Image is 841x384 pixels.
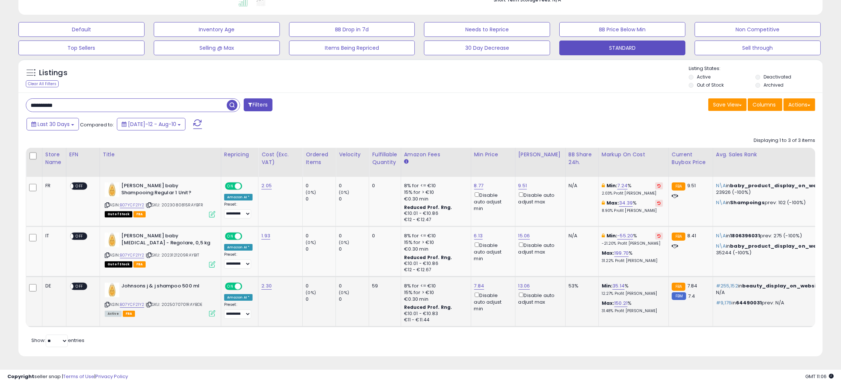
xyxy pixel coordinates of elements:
div: €0.30 min [404,296,465,303]
a: 6.13 [474,232,483,240]
div: 0 [306,196,336,202]
span: beauty_display_on_website [742,282,822,289]
a: Privacy Policy [95,373,128,380]
div: €12 - €12.67 [404,267,465,273]
div: 0 [306,283,336,289]
label: Archived [764,82,783,88]
div: 0 [339,296,369,303]
a: 13.06 [518,282,530,290]
button: Items Being Repriced [289,41,415,55]
span: All listings currently available for purchase on Amazon [105,311,122,317]
button: Default [18,22,145,37]
span: 2025-09-10 11:06 GMT [805,373,834,380]
span: N\A [716,232,726,239]
div: Min Price [474,151,512,158]
b: [PERSON_NAME] baby Shampooing Regular 1 Unit? [121,182,211,198]
b: Max: [602,249,615,256]
span: | SKU: 2023121209RAYBIT [146,252,199,258]
div: ASIN: [105,283,215,316]
button: Columns [748,98,782,111]
b: Johnsons j & j shampoo 500 ml [121,283,211,292]
a: B07YCF21Y2 [120,202,145,208]
div: Disable auto adjust max [518,191,560,205]
div: 8% for <= €10 [404,283,465,289]
img: 314wLAPiZDL._SL40_.jpg [105,233,119,247]
p: 8.90% Profit [PERSON_NAME] [602,208,663,213]
label: Active [697,74,710,80]
button: 30 Day Decrease [424,41,550,55]
p: -21.20% Profit [PERSON_NAME] [602,241,663,246]
div: Fulfillable Quantity [372,151,397,166]
div: Velocity [339,151,366,158]
div: 0 [339,196,369,202]
span: OFF [73,183,85,189]
div: BB Share 24h. [569,151,595,166]
div: 0 [372,182,395,189]
p: 12.27% Profit [PERSON_NAME] [602,291,663,296]
span: | SKU: 2025070701RAYBDE [146,301,203,307]
p: Listing States: [689,65,823,72]
img: 314wLAPiZDL._SL40_.jpg [105,182,119,197]
div: Title [103,151,218,158]
a: B07YCF21Y2 [120,301,145,308]
b: Min: [607,232,618,239]
div: % [602,300,663,314]
div: IT [45,233,60,239]
span: ON [226,183,235,189]
button: Actions [783,98,815,111]
div: % [602,250,663,263]
div: [PERSON_NAME] [518,151,562,158]
small: FBA [672,283,685,291]
span: Compared to: [80,121,114,128]
span: N\A [716,182,726,189]
a: 7.24 [617,182,628,189]
span: Last 30 Days [38,121,70,128]
a: 150.21 [614,300,628,307]
div: 0 [306,182,336,189]
div: Displaying 1 to 3 of 3 items [754,137,815,144]
small: Amazon Fees. [404,158,409,165]
button: Selling @ Max [154,41,280,55]
a: 15.06 [518,232,530,240]
div: €0.30 min [404,196,465,202]
div: EFN [69,151,97,158]
div: Clear All Filters [26,80,59,87]
div: 53% [569,283,593,289]
span: OFF [241,283,253,289]
a: 2.05 [261,182,272,189]
b: Reduced Prof. Rng. [404,304,452,310]
span: #9,176 [716,299,732,306]
div: 15% for > €10 [404,189,465,196]
div: 59 [372,283,395,289]
div: % [602,182,663,196]
span: #255,152 [716,282,738,289]
span: Show: entries [31,337,84,344]
span: All listings that are currently out of stock and unavailable for purchase on Amazon [105,211,132,217]
span: All listings that are currently out of stock and unavailable for purchase on Amazon [105,261,132,268]
b: Max: [607,199,619,206]
div: Disable auto adjust min [474,191,510,212]
small: (0%) [306,290,316,296]
small: FBM [672,292,686,300]
div: Disable auto adjust min [474,241,510,262]
a: 35.14 [612,282,625,290]
div: Ordered Items [306,151,333,166]
a: 1.93 [261,232,270,240]
a: 8.77 [474,182,484,189]
div: ASIN: [105,233,215,267]
small: (0%) [339,240,349,245]
div: 0 [306,296,336,303]
small: (0%) [306,240,316,245]
a: -55.20 [617,232,633,240]
span: | SKU: 2023080815RAYBFR [146,202,204,208]
small: (0%) [306,189,316,195]
div: Markup on Cost [602,151,665,158]
div: 15% for > €10 [404,289,465,296]
button: Filters [244,98,272,111]
button: Top Sellers [18,41,145,55]
label: Out of Stock [697,82,724,88]
b: Max: [602,300,615,307]
div: Disable auto adjust max [518,241,560,255]
span: ON [226,283,235,289]
div: 15% for > €10 [404,239,465,246]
